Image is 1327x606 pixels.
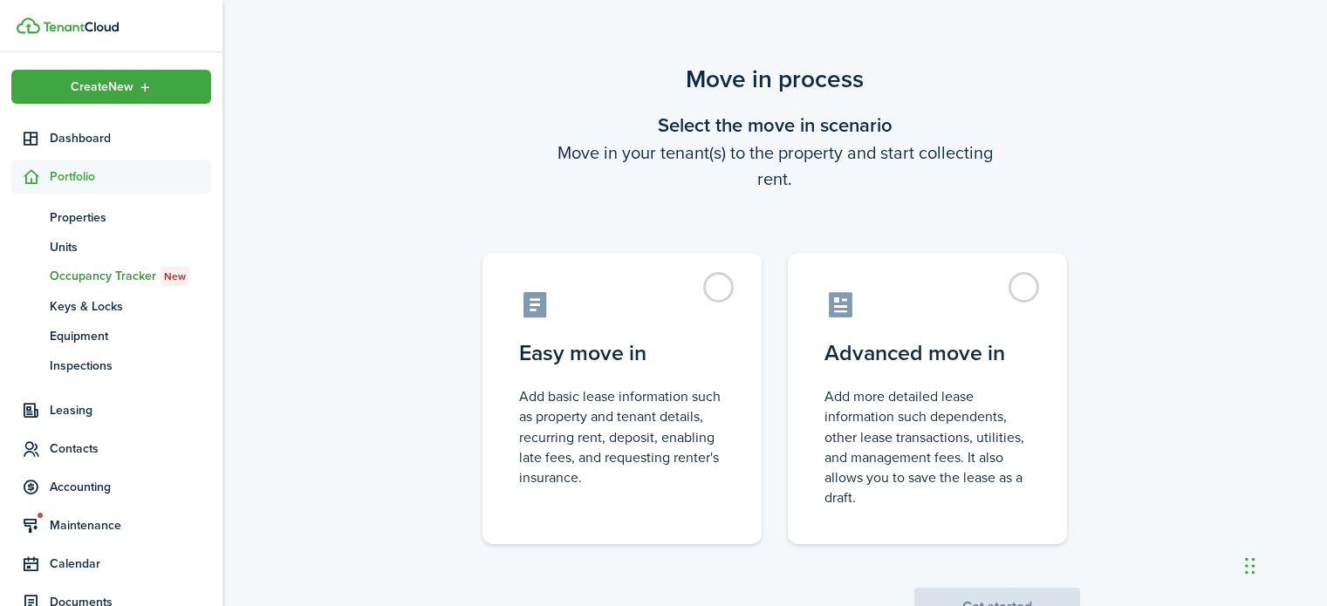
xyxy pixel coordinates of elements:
span: Accounting [50,478,211,496]
span: Create New [71,81,133,93]
a: Dashboard [11,121,211,155]
span: Contacts [50,439,211,458]
span: Occupancy Tracker [50,267,211,286]
span: Leasing [50,401,211,419]
span: Dashboard [50,129,211,147]
control-radio-card-title: Advanced move in [824,337,1030,369]
iframe: Chat Widget [1240,522,1327,606]
wizard-step-header-description: Move in your tenant(s) to the property and start collecting rent. [469,140,1080,192]
span: Calendar [50,555,211,573]
a: Occupancy TrackerNew [11,262,211,291]
span: Equipment [50,327,211,345]
control-radio-card-title: Easy move in [519,337,725,369]
control-radio-card-description: Add basic lease information such as property and tenant details, recurring rent, deposit, enablin... [519,386,725,487]
scenario-title: Move in process [469,61,1080,98]
img: TenantCloud [17,17,40,34]
wizard-step-header-title: Select the move in scenario [469,111,1080,140]
a: Properties [11,202,211,232]
control-radio-card-description: Add more detailed lease information such dependents, other lease transactions, utilities, and man... [824,386,1030,507]
span: Properties [50,208,211,227]
a: Inspections [11,351,211,380]
span: New [164,269,186,284]
span: Portfolio [50,167,211,186]
a: Equipment [11,321,211,351]
span: Maintenance [50,516,211,535]
span: Keys & Locks [50,297,211,316]
span: Inspections [50,357,211,375]
div: Drag [1245,540,1255,592]
img: TenantCloud [43,22,119,32]
a: Keys & Locks [11,291,211,321]
a: Units [11,232,211,262]
span: Units [50,238,211,256]
button: Open menu [11,70,211,104]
